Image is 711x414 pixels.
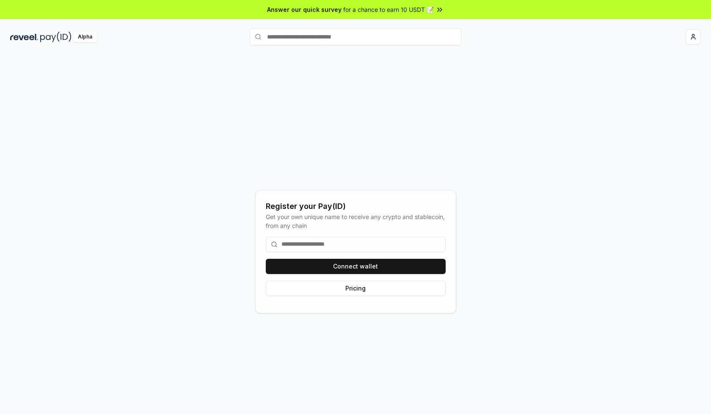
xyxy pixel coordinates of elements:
[267,5,342,14] span: Answer our quick survey
[40,32,72,42] img: pay_id
[10,32,39,42] img: reveel_dark
[266,212,446,230] div: Get your own unique name to receive any crypto and stablecoin, from any chain
[73,32,97,42] div: Alpha
[343,5,434,14] span: for a chance to earn 10 USDT 📝
[266,200,446,212] div: Register your Pay(ID)
[266,281,446,296] button: Pricing
[266,259,446,274] button: Connect wallet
